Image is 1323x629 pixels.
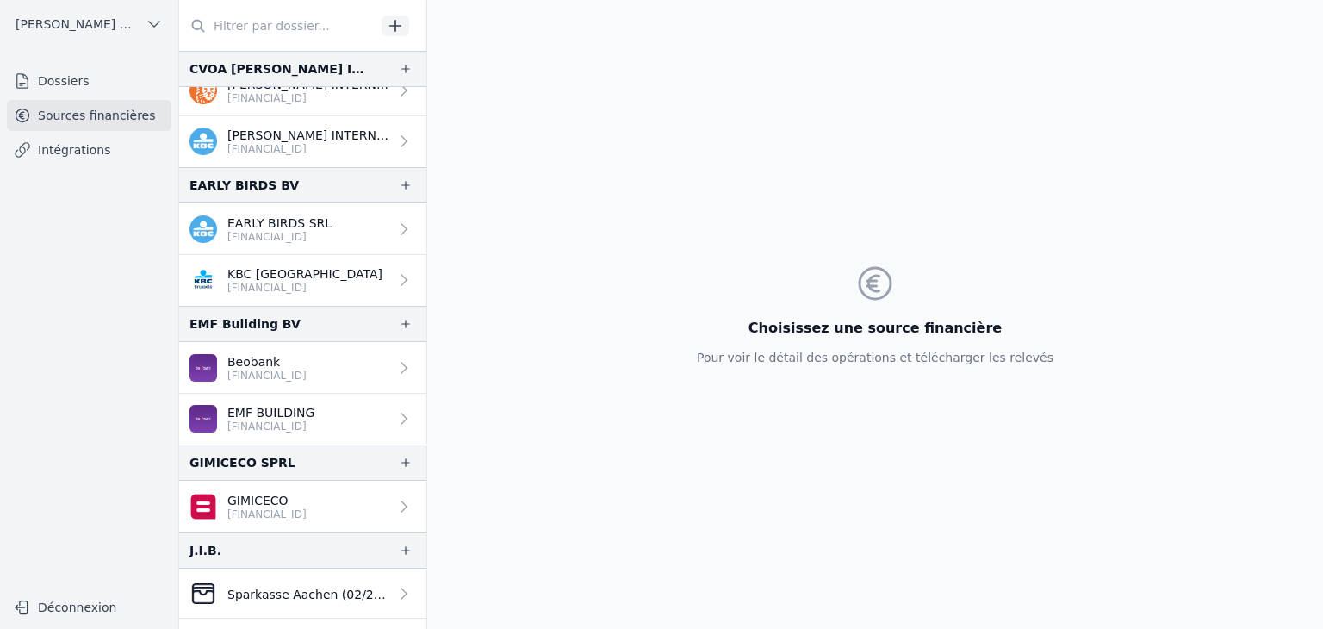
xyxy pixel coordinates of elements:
[227,281,382,295] p: [FINANCIAL_ID]
[189,405,217,433] img: BEOBANK_CTBKBEBX.png
[179,481,426,532] a: GIMICECO [FINANCIAL_ID]
[189,540,221,561] div: J.I.B.
[189,580,217,607] img: CleanShot-202025-05-26-20at-2016.10.27-402x.png
[697,349,1053,366] p: Pour voir le détail des opérations et télécharger les relevés
[189,266,217,294] img: KBC_BRUSSELS_KREDBEBB.png
[189,175,299,196] div: EARLY BIRDS BV
[179,65,426,116] a: [PERSON_NAME] INTERNATIONAL SCRIS [FINANCIAL_ID]
[227,586,388,603] p: Sparkasse Aachen (02/2025 > 08/2025)
[179,342,426,394] a: Beobank [FINANCIAL_ID]
[189,314,301,334] div: EMF Building BV
[227,265,382,283] p: KBC [GEOGRAPHIC_DATA]
[227,508,307,521] p: [FINANCIAL_ID]
[227,404,314,421] p: EMF BUILDING
[189,493,217,520] img: belfius.png
[7,65,171,97] a: Dossiers
[227,142,388,156] p: [FINANCIAL_ID]
[227,91,388,105] p: [FINANCIAL_ID]
[227,492,307,509] p: GIMICECO
[189,77,217,104] img: ing.png
[179,569,426,619] a: Sparkasse Aachen (02/2025 > 08/2025)
[227,230,332,244] p: [FINANCIAL_ID]
[697,318,1053,339] h3: Choisissez une source financière
[227,215,332,232] p: EARLY BIRDS SRL
[227,127,388,144] p: [PERSON_NAME] INTERNATIONAL CVOA
[227,353,307,371] p: Beobank
[179,116,426,167] a: [PERSON_NAME] INTERNATIONAL CVOA [FINANCIAL_ID]
[179,10,376,41] input: Filtrer par dossier...
[189,128,217,155] img: kbc.png
[7,594,171,621] button: Déconnexion
[179,255,426,306] a: KBC [GEOGRAPHIC_DATA] [FINANCIAL_ID]
[7,134,171,165] a: Intégrations
[227,420,314,433] p: [FINANCIAL_ID]
[7,100,171,131] a: Sources financières
[189,452,295,473] div: GIMICECO SPRL
[189,59,371,79] div: CVOA [PERSON_NAME] INTERNATIONAL
[7,10,171,38] button: [PERSON_NAME] ET PARTNERS SRL
[227,369,307,383] p: [FINANCIAL_ID]
[179,394,426,445] a: EMF BUILDING [FINANCIAL_ID]
[189,215,217,243] img: kbc.png
[179,203,426,255] a: EARLY BIRDS SRL [FINANCIAL_ID]
[189,354,217,382] img: BEOBANK_CTBKBEBX.png
[16,16,139,33] span: [PERSON_NAME] ET PARTNERS SRL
